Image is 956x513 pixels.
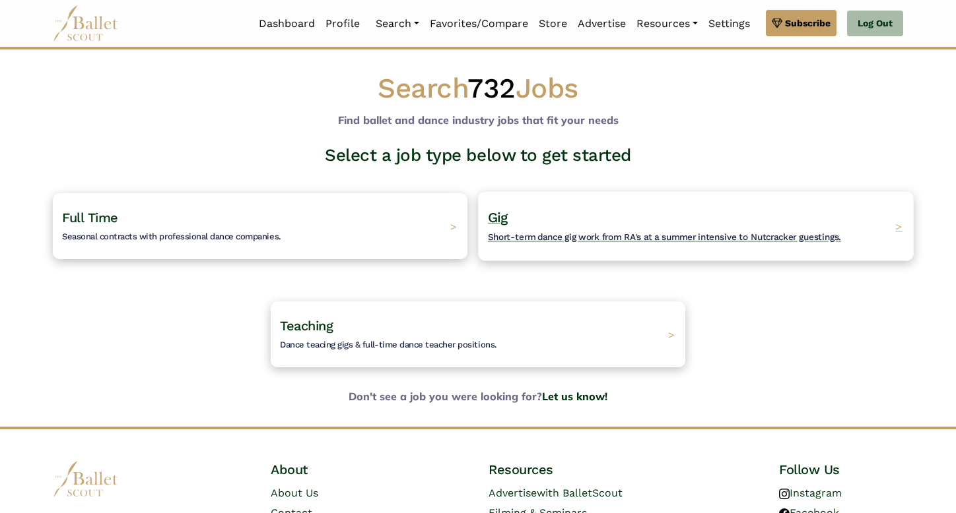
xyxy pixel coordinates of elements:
[320,10,365,38] a: Profile
[631,10,703,38] a: Resources
[542,390,607,403] a: Let us know!
[489,487,623,499] a: Advertisewith BalletScout
[703,10,755,38] a: Settings
[488,209,508,226] span: Gig
[668,328,675,341] span: >
[766,10,836,36] a: Subscribe
[489,193,903,259] a: GigShort-term dance gig work from RA's at a summer intensive to Nutcracker guestings. >
[537,487,623,499] span: with BalletScout
[785,16,831,30] span: Subscribe
[450,220,457,233] span: >
[847,11,903,37] a: Log Out
[280,340,497,349] span: Dance teacing gigs & full-time dance teacher positions.
[254,10,320,38] a: Dashboard
[42,144,914,167] h3: Select a job type below to get started
[271,461,395,478] h4: About
[895,219,903,233] span: >
[62,210,118,226] span: Full Time
[62,231,281,241] span: Seasonal contracts with professional dance companies.
[370,10,425,38] a: Search
[779,461,903,478] h4: Follow Us
[53,71,903,107] h1: Search Jobs
[271,487,318,499] a: About Us
[425,10,533,38] a: Favorites/Compare
[467,72,516,104] span: 732
[572,10,631,38] a: Advertise
[489,461,685,478] h4: Resources
[779,489,790,499] img: instagram logo
[42,388,914,406] b: Don't see a job you were looking for?
[779,487,842,499] a: Instagram
[271,301,685,367] a: TeachingDance teacing gigs & full-time dance teacher positions. >
[772,16,782,30] img: gem.svg
[53,193,467,259] a: Full TimeSeasonal contracts with professional dance companies. >
[280,318,333,334] span: Teaching
[533,10,572,38] a: Store
[338,113,619,127] b: Find ballet and dance industry jobs that fit your needs
[53,461,119,497] img: logo
[488,231,841,242] span: Short-term dance gig work from RA's at a summer intensive to Nutcracker guestings.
